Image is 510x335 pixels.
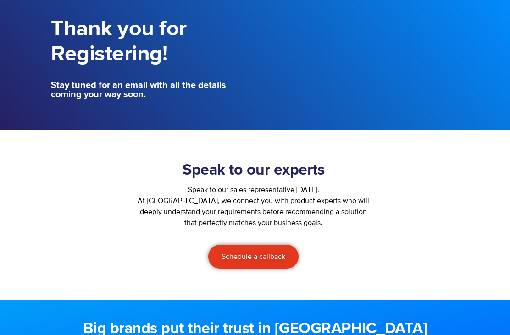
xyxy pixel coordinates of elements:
[222,253,285,260] span: Schedule a callback
[51,16,250,67] h1: Thank you for Registering!
[208,245,299,269] a: Schedule a callback
[134,184,373,195] div: Speak to our sales representative [DATE].
[134,195,373,228] p: At [GEOGRAPHIC_DATA], we connect you with product experts who will deeply understand your require...
[134,161,373,180] h2: Speak to our experts
[51,81,250,99] h5: Stay tuned for an email with all the details coming your way soon.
